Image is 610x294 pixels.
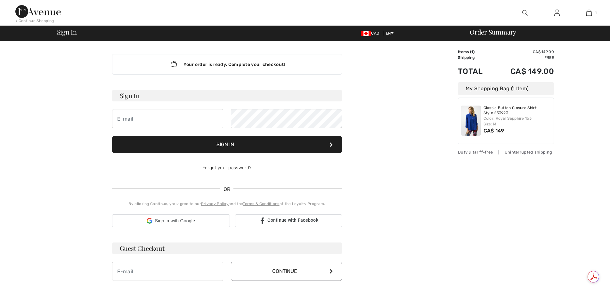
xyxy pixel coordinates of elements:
[112,54,342,75] div: Your order is ready. Complete your checkout!
[586,9,592,17] img: My Bag
[267,218,318,223] span: Continue with Facebook
[243,202,279,206] a: Terms & Conditions
[112,90,342,101] h3: Sign In
[493,55,554,60] td: Free
[493,60,554,82] td: CA$ 149.00
[549,9,565,17] a: Sign In
[471,50,473,54] span: 1
[462,29,606,35] div: Order Summary
[493,49,554,55] td: CA$ 149.00
[573,9,605,17] a: 1
[112,201,342,207] div: By clicking Continue, you agree to our and the of the Loyalty Program.
[595,10,597,16] span: 1
[15,5,61,18] img: 1ère Avenue
[112,262,223,281] input: E-mail
[15,18,54,24] div: < Continue Shopping
[112,214,230,227] div: Sign in with Google
[202,165,251,171] a: Forgot your password?
[458,55,493,60] td: Shipping
[484,128,504,134] span: CA$ 149
[458,149,554,155] div: Duty & tariff-free | Uninterrupted shipping
[554,9,560,17] img: My Info
[201,202,229,206] a: Privacy Policy
[155,218,195,224] span: Sign in with Google
[458,49,493,55] td: Items ( )
[484,115,551,127] div: Color: Royal Sapphire 163 Size: M
[235,214,342,227] a: Continue with Facebook
[361,31,371,36] img: Canadian Dollar
[458,82,554,95] div: My Shopping Bag (1 Item)
[231,262,342,281] button: Continue
[112,109,223,128] input: E-mail
[361,31,382,36] span: CAD
[112,242,342,254] h3: Guest Checkout
[522,9,528,17] img: search the website
[386,31,394,36] span: EN
[112,136,342,153] button: Sign In
[57,29,77,35] span: Sign In
[484,106,551,115] a: Classic Button Closure Shirt Style 253923
[220,186,234,193] span: OR
[461,106,481,136] img: Classic Button Closure Shirt Style 253923
[458,60,493,82] td: Total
